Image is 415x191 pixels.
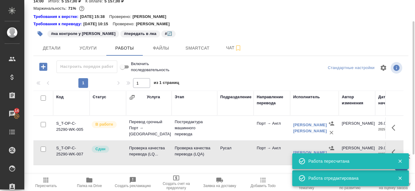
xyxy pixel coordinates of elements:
[183,44,212,52] span: Smartcat
[111,174,155,191] button: Создать рекламацию
[68,6,77,11] p: 71%
[126,116,172,140] td: Перевод срочный Порт → [GEOGRAPHIC_DATA]
[158,182,194,190] span: Создать счет на предоплату
[342,94,372,106] div: Автор изменения
[74,44,103,52] span: Услуги
[78,5,86,12] button: 1247.20 RUB;
[198,174,242,191] button: Заявка на доставку
[56,94,63,100] div: Код
[33,14,80,20] div: Нажми, чтобы открыть папку с инструкцией
[33,14,80,20] a: Требования к верстке:
[35,184,57,188] span: Пересчитать
[175,119,214,137] p: Постредактура машинного перевода
[378,151,403,157] p: 2025
[175,94,184,100] div: Этап
[327,128,336,137] button: Удалить
[241,174,285,191] button: Добавить Todo
[35,61,52,73] button: Добавить работу
[80,14,109,20] p: [DATE] 15:38
[129,94,135,100] button: Сгруппировать
[293,94,320,100] div: Исполнитель
[293,150,327,155] a: [PERSON_NAME]
[378,94,403,106] div: Дата начала
[378,121,389,126] p: 26.09,
[155,174,198,191] button: Создать счет на предоплату
[91,145,123,153] div: Менеджер проверил работу исполнителя, передает ее на следующий этап
[388,145,403,160] button: Здесь прячутся важные кнопки
[388,120,403,135] button: Здесь прячутся важные кнопки
[378,127,403,133] p: 2025
[95,121,113,127] p: В работе
[308,175,389,181] div: Работа отредактирована
[154,79,179,88] span: из 1 страниц
[91,120,123,129] div: Исполнитель выполняет работу
[376,61,391,75] span: Настроить таблицу
[37,44,66,52] span: Детали
[293,123,327,133] a: [PERSON_NAME] [PERSON_NAME]
[220,94,252,100] div: Подразделение
[378,146,389,150] p: 29.09,
[285,174,328,191] button: Определить тематику
[68,174,111,191] button: Папка на Drive
[235,44,242,52] svg: Подписаться
[146,44,176,52] span: Файлы
[254,142,290,163] td: Порт → Англ
[391,62,403,74] span: Посмотреть информацию
[327,144,336,153] button: Назначить
[51,31,115,37] p: #на контроле у [PERSON_NAME]
[77,184,102,188] span: Папка на Drive
[308,158,389,164] div: Работа пересчитана
[288,182,324,190] span: Определить тематику
[394,158,406,164] button: Закрыть
[95,146,105,152] p: Сдан
[115,184,151,188] span: Создать рекламацию
[113,21,136,27] p: Проверено:
[33,27,47,40] button: Добавить тэг
[33,21,83,27] a: Требования к переводу:
[257,94,287,106] div: Направление перевода
[124,31,156,37] p: #передать в лка
[2,106,23,121] a: 14
[339,117,375,139] td: [PERSON_NAME]
[394,175,406,181] button: Закрыть
[254,117,290,139] td: Порт → Англ
[120,31,160,36] span: передать в лка
[47,31,120,36] span: на контроле у Исаева
[11,108,22,114] span: 14
[161,31,176,36] span: 🔄️
[126,142,172,163] td: Проверка качества перевода (LQ...
[131,61,170,73] span: Включить последовательность
[132,14,171,20] p: [PERSON_NAME]
[175,145,214,157] p: Проверка качества перевода (LQA)
[327,119,336,128] button: Назначить
[251,184,276,188] span: Добавить Todo
[33,6,68,11] p: Маржинальность:
[217,142,254,163] td: Русал
[93,94,106,100] div: Статус
[136,21,174,27] p: [PERSON_NAME]
[326,63,376,73] div: split button
[33,21,83,27] div: Нажми, чтобы открыть папку с инструкцией
[219,44,249,52] span: Чат
[110,44,139,52] span: Работы
[339,142,375,163] td: [PERSON_NAME]
[165,31,172,37] p: #🔄️
[83,21,113,27] p: [DATE] 10:15
[203,184,236,188] span: Заявка на доставку
[53,117,90,139] td: S_T-OP-C-25290-WK-005
[147,94,160,100] div: Услуга
[109,14,133,20] p: Проверено:
[24,174,68,191] button: Пересчитать
[53,142,90,163] td: S_T-OP-C-25290-WK-007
